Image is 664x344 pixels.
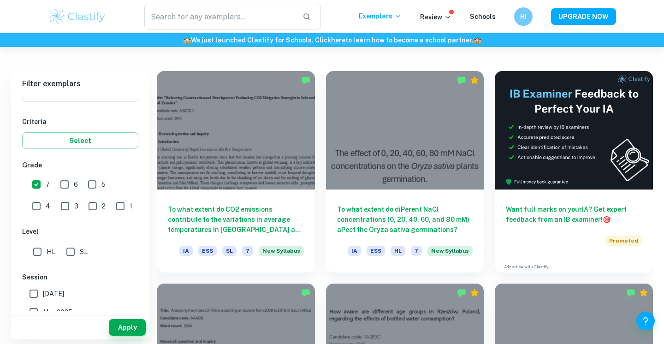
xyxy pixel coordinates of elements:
[348,246,361,256] span: IA
[474,36,481,44] span: 🏫
[495,71,653,190] img: Thumbnail
[427,246,473,261] div: Starting from the May 2026 session, the ESS IA requirements have changed. We created this exempla...
[457,288,466,297] img: Marked
[518,12,529,22] h6: HI
[301,76,310,85] img: Marked
[102,201,106,211] span: 2
[48,7,107,26] img: Clastify logo
[259,246,304,256] span: New Syllabus
[470,13,496,20] a: Schools
[470,76,479,85] div: Premium
[495,71,653,273] a: Want full marks on yourIA? Get expert feedback from an IB examiner!PromotedAdvertise with Clastify
[326,71,484,273] a: To what extent do diPerent NaCl concentrations (0, 20, 40, 60, and 80 mM) aPect the Oryza sativa ...
[367,246,385,256] span: ESS
[636,312,655,330] button: Help and Feedback
[427,246,473,256] span: New Syllabus
[331,36,345,44] a: here
[420,12,451,22] p: Review
[2,35,662,45] h6: We just launched Clastify for Schools. Click to learn how to become a school partner.
[46,179,50,190] span: 7
[43,289,64,299] span: [DATE]
[198,246,217,256] span: ESS
[22,226,138,237] h6: Level
[242,246,253,256] span: 7
[22,117,138,127] h6: Criteria
[144,4,295,30] input: Search for any exemplars...
[514,7,533,26] button: HI
[183,36,191,44] span: 🏫
[391,246,405,256] span: HL
[504,264,549,270] a: Advertise with Clastify
[109,319,146,336] button: Apply
[101,179,106,190] span: 5
[80,247,88,257] span: SL
[47,247,55,257] span: HL
[22,272,138,282] h6: Session
[506,204,642,225] h6: Want full marks on your IA ? Get expert feedback from an IB examiner!
[74,201,78,211] span: 3
[43,307,72,317] span: May 2025
[639,288,648,297] div: Premium
[168,204,304,235] h6: To what extent do CO2 emissions contribute to the variations in average temperatures in [GEOGRAPH...
[603,216,611,223] span: 🎯
[22,160,138,170] h6: Grade
[130,201,132,211] span: 1
[74,179,78,190] span: 6
[301,288,310,297] img: Marked
[411,246,422,256] span: 7
[605,236,642,246] span: Promoted
[626,288,635,297] img: Marked
[259,246,304,261] div: Starting from the May 2026 session, the ESS IA requirements have changed. We created this exempla...
[457,76,466,85] img: Marked
[46,201,50,211] span: 4
[470,288,479,297] div: Premium
[222,246,237,256] span: SL
[359,11,402,21] p: Exemplars
[179,246,193,256] span: IA
[337,204,473,235] h6: To what extent do diPerent NaCl concentrations (0, 20, 40, 60, and 80 mM) aPect the Oryza sativa ...
[11,71,149,97] h6: Filter exemplars
[551,8,616,25] button: UPGRADE NOW
[157,71,315,273] a: To what extent do CO2 emissions contribute to the variations in average temperatures in [GEOGRAPH...
[22,132,138,149] button: Select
